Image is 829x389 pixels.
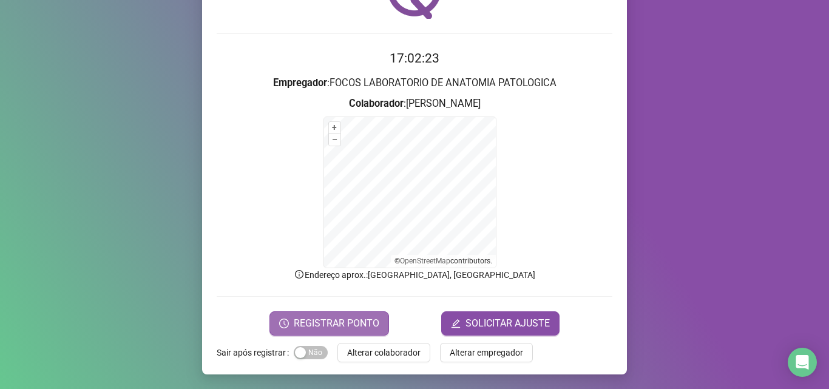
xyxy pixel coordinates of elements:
button: – [329,134,340,146]
button: Alterar colaborador [337,343,430,362]
button: REGISTRAR PONTO [269,311,389,336]
span: edit [451,319,461,328]
strong: Empregador [273,77,327,89]
span: Alterar empregador [450,346,523,359]
strong: Colaborador [349,98,404,109]
span: clock-circle [279,319,289,328]
a: OpenStreetMap [400,257,450,265]
button: editSOLICITAR AJUSTE [441,311,560,336]
div: Open Intercom Messenger [788,348,817,377]
h3: : [PERSON_NAME] [217,96,612,112]
span: info-circle [294,269,305,280]
button: Alterar empregador [440,343,533,362]
span: SOLICITAR AJUSTE [465,316,550,331]
h3: : FOCOS LABORATORIO DE ANATOMIA PATOLOGICA [217,75,612,91]
span: REGISTRAR PONTO [294,316,379,331]
p: Endereço aprox. : [GEOGRAPHIC_DATA], [GEOGRAPHIC_DATA] [217,268,612,282]
label: Sair após registrar [217,343,294,362]
span: Alterar colaborador [347,346,421,359]
button: + [329,122,340,134]
li: © contributors. [394,257,492,265]
time: 17:02:23 [390,51,439,66]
